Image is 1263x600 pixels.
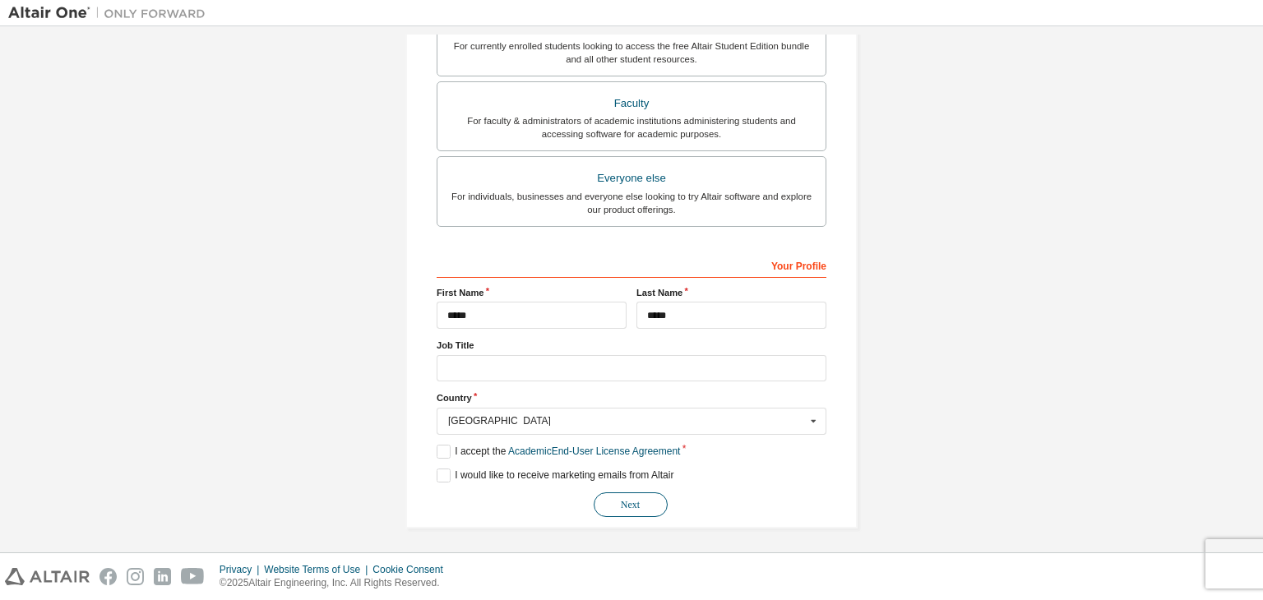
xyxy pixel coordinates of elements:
[447,114,816,141] div: For faculty & administrators of academic institutions administering students and accessing softwa...
[8,5,214,21] img: Altair One
[5,568,90,585] img: altair_logo.svg
[181,568,205,585] img: youtube.svg
[437,339,826,352] label: Job Title
[447,167,816,190] div: Everyone else
[508,445,680,457] a: Academic End-User License Agreement
[127,568,144,585] img: instagram.svg
[264,563,372,576] div: Website Terms of Use
[437,468,673,482] label: I would like to receive marketing emails from Altair
[594,492,668,517] button: Next
[99,568,117,585] img: facebook.svg
[437,391,826,404] label: Country
[447,39,816,66] div: For currently enrolled students looking to access the free Altair Student Edition bundle and all ...
[437,252,826,278] div: Your Profile
[220,576,453,590] p: © 2025 Altair Engineering, Inc. All Rights Reserved.
[447,190,816,216] div: For individuals, businesses and everyone else looking to try Altair software and explore our prod...
[437,445,680,459] label: I accept the
[636,286,826,299] label: Last Name
[372,563,452,576] div: Cookie Consent
[447,92,816,115] div: Faculty
[220,563,264,576] div: Privacy
[448,416,806,426] div: [GEOGRAPHIC_DATA]
[154,568,171,585] img: linkedin.svg
[437,286,627,299] label: First Name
